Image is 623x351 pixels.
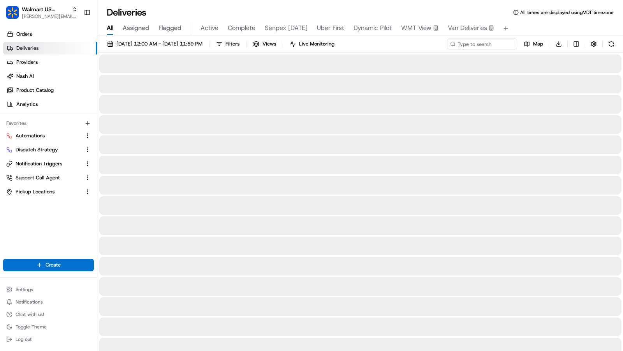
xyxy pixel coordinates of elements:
a: Pickup Locations [6,188,81,195]
button: [DATE] 12:00 AM - [DATE] 11:59 PM [104,39,206,49]
span: Nash AI [16,73,34,80]
span: Notifications [16,299,43,305]
span: Assigned [123,23,149,33]
button: Walmart US StoresWalmart US Stores[PERSON_NAME][EMAIL_ADDRESS][DOMAIN_NAME] [3,3,81,22]
button: Dispatch Strategy [3,144,94,156]
a: Notification Triggers [6,160,81,167]
button: Filters [213,39,243,49]
span: Providers [16,59,38,66]
span: Flagged [158,23,181,33]
a: Providers [3,56,97,68]
span: Notification Triggers [16,160,62,167]
span: Settings [16,286,33,293]
span: Analytics [16,101,38,108]
span: Deliveries [16,45,39,52]
button: Automations [3,130,94,142]
span: Map [533,40,543,47]
button: Settings [3,284,94,295]
a: Orders [3,28,97,40]
button: Walmart US Stores [22,5,69,13]
span: Filters [225,40,239,47]
a: Automations [6,132,81,139]
span: Product Catalog [16,87,54,94]
button: Create [3,259,94,271]
button: Refresh [606,39,617,49]
span: [DATE] 12:00 AM - [DATE] 11:59 PM [116,40,202,47]
button: Chat with us! [3,309,94,320]
span: Chat with us! [16,311,44,318]
a: Nash AI [3,70,97,82]
span: Live Monitoring [299,40,334,47]
span: Pickup Locations [16,188,55,195]
a: Deliveries [3,42,97,54]
span: All times are displayed using MDT timezone [520,9,614,16]
span: Support Call Agent [16,174,60,181]
button: Views [250,39,280,49]
span: Toggle Theme [16,324,47,330]
button: Map [520,39,547,49]
span: Complete [228,23,255,33]
div: Favorites [3,117,94,130]
span: WMT View [401,23,431,33]
span: Dynamic Pilot [354,23,392,33]
button: Pickup Locations [3,186,94,198]
a: Analytics [3,98,97,111]
span: Dispatch Strategy [16,146,58,153]
button: Toggle Theme [3,321,94,332]
a: Product Catalog [3,84,97,97]
span: Active [201,23,218,33]
button: Notifications [3,297,94,307]
h1: Deliveries [107,6,146,19]
button: Support Call Agent [3,172,94,184]
a: Dispatch Strategy [6,146,81,153]
span: Senpex [DATE] [265,23,308,33]
span: Create [46,261,61,269]
input: Type to search [447,39,517,49]
button: Log out [3,334,94,345]
span: Orders [16,31,32,38]
span: Views [262,40,276,47]
img: Walmart US Stores [6,6,19,19]
button: Live Monitoring [286,39,338,49]
span: Log out [16,336,32,342]
span: Automations [16,132,45,139]
a: Support Call Agent [6,174,81,181]
span: All [107,23,113,33]
button: Notification Triggers [3,158,94,170]
span: Uber First [317,23,344,33]
span: Van Deliveries [448,23,487,33]
button: [PERSON_NAME][EMAIL_ADDRESS][DOMAIN_NAME] [22,13,77,19]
